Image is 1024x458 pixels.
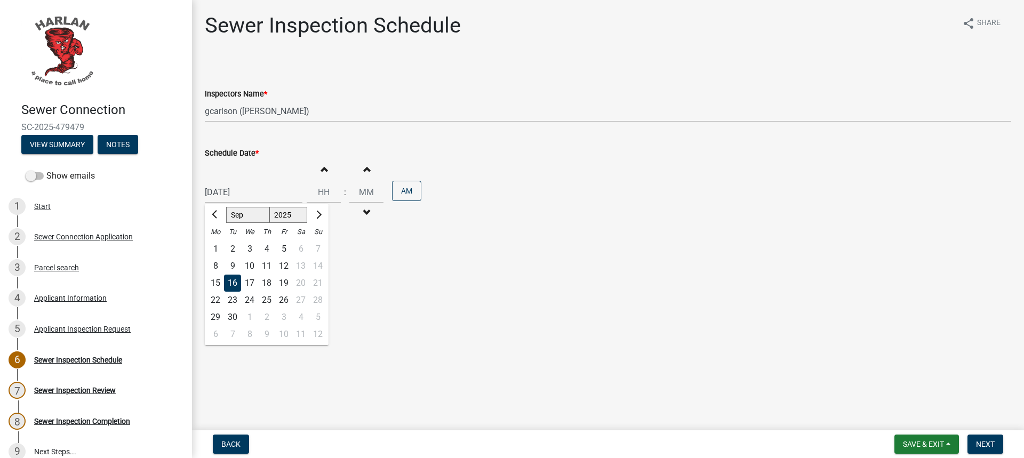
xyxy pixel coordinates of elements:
button: shareShare [954,13,1009,34]
input: Minutes [349,181,383,203]
div: Tuesday, September 9, 2025 [224,258,241,275]
div: 22 [207,292,224,309]
div: Tu [224,223,241,240]
div: Tuesday, September 16, 2025 [224,275,241,292]
button: AM [392,181,421,201]
div: Tuesday, September 2, 2025 [224,240,241,258]
div: 3 [9,259,26,276]
div: 24 [241,292,258,309]
span: Share [977,17,1001,30]
div: 4 [258,240,275,258]
span: Save & Exit [903,440,944,448]
input: Hours [307,181,341,203]
div: Su [309,223,326,240]
div: Sewer Connection Application [34,233,133,240]
wm-modal-confirm: Notes [98,141,138,149]
div: Friday, September 5, 2025 [275,240,292,258]
i: share [962,17,975,30]
div: Tuesday, September 30, 2025 [224,309,241,326]
div: 11 [258,258,275,275]
button: View Summary [21,135,93,154]
div: 9 [258,326,275,343]
div: : [341,186,349,199]
label: Schedule Date [205,150,259,157]
div: Wednesday, September 17, 2025 [241,275,258,292]
div: 4 [9,290,26,307]
div: Wednesday, September 10, 2025 [241,258,258,275]
div: 8 [9,413,26,430]
div: 29 [207,309,224,326]
button: Notes [98,135,138,154]
div: 5 [275,240,292,258]
div: Wednesday, September 3, 2025 [241,240,258,258]
div: Parcel search [34,264,79,271]
div: 12 [275,258,292,275]
div: 15 [207,275,224,292]
div: Sa [292,223,309,240]
div: Friday, October 3, 2025 [275,309,292,326]
select: Select month [226,207,269,223]
div: 19 [275,275,292,292]
div: Mo [207,223,224,240]
div: Monday, September 29, 2025 [207,309,224,326]
div: Tuesday, October 7, 2025 [224,326,241,343]
div: Thursday, September 11, 2025 [258,258,275,275]
div: 1 [9,198,26,215]
div: Monday, September 22, 2025 [207,292,224,309]
div: Thursday, October 2, 2025 [258,309,275,326]
div: Wednesday, October 1, 2025 [241,309,258,326]
div: Fr [275,223,292,240]
span: SC-2025-479479 [21,122,171,132]
div: Wednesday, September 24, 2025 [241,292,258,309]
div: 23 [224,292,241,309]
div: 30 [224,309,241,326]
div: Friday, September 19, 2025 [275,275,292,292]
button: Previous month [209,206,222,223]
div: 2 [9,228,26,245]
div: Applicant Inspection Request [34,325,131,333]
div: Thursday, September 4, 2025 [258,240,275,258]
div: 2 [224,240,241,258]
div: 7 [9,382,26,399]
div: 17 [241,275,258,292]
div: 3 [241,240,258,258]
div: 26 [275,292,292,309]
div: Monday, October 6, 2025 [207,326,224,343]
button: Save & Exit [894,435,959,454]
div: 8 [207,258,224,275]
div: We [241,223,258,240]
select: Select year [269,207,308,223]
div: 1 [207,240,224,258]
div: Th [258,223,275,240]
button: Back [213,435,249,454]
div: 5 [9,320,26,338]
div: Start [34,203,51,210]
div: 8 [241,326,258,343]
div: 10 [241,258,258,275]
div: Wednesday, October 8, 2025 [241,326,258,343]
div: 18 [258,275,275,292]
h1: Sewer Inspection Schedule [205,13,461,38]
div: Monday, September 15, 2025 [207,275,224,292]
div: 6 [207,326,224,343]
label: Inspectors Name [205,91,267,98]
div: 10 [275,326,292,343]
div: Sewer Inspection Completion [34,417,130,425]
h4: Sewer Connection [21,102,183,118]
div: Tuesday, September 23, 2025 [224,292,241,309]
div: Applicant Information [34,294,107,302]
div: Monday, September 8, 2025 [207,258,224,275]
div: 3 [275,309,292,326]
div: 2 [258,309,275,326]
div: Thursday, September 25, 2025 [258,292,275,309]
span: Next [976,440,995,448]
input: mm/dd/yyyy [205,181,302,203]
div: Sewer Inspection Schedule [34,356,122,364]
button: Next month [311,206,324,223]
div: 1 [241,309,258,326]
label: Show emails [26,170,95,182]
div: Sewer Inspection Review [34,387,116,394]
div: 7 [224,326,241,343]
div: 9 [224,258,241,275]
div: Thursday, September 18, 2025 [258,275,275,292]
